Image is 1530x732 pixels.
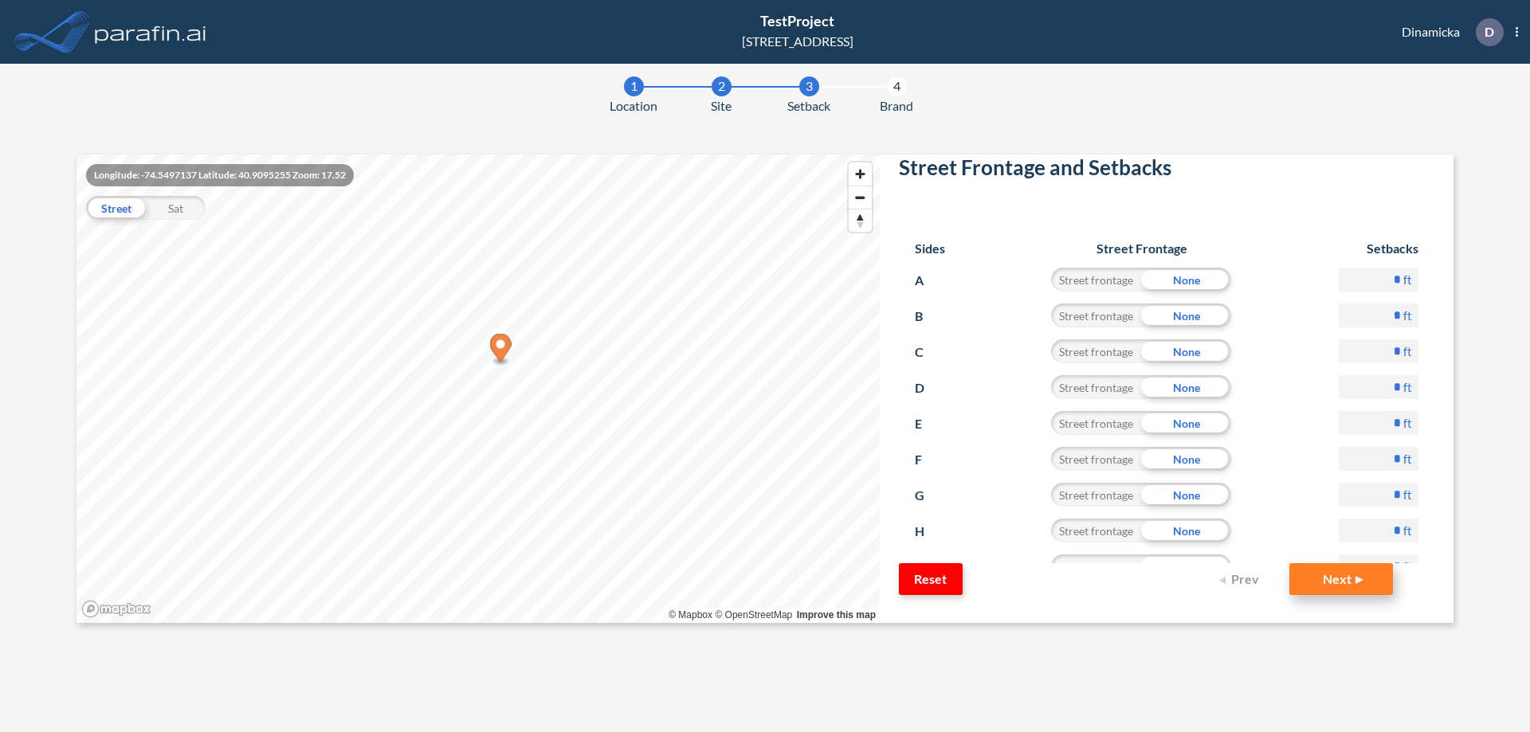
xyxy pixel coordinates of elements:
[1141,375,1231,399] div: None
[1141,268,1231,292] div: None
[86,164,354,186] div: Longitude: -74.5497137 Latitude: 40.9095255 Zoom: 17.52
[610,96,657,115] span: Location
[915,303,944,329] p: B
[1403,307,1412,323] label: ft
[1141,411,1231,435] div: None
[1485,25,1494,39] p: D
[1051,375,1141,399] div: Street frontage
[849,162,872,186] button: Zoom in
[1403,523,1412,538] label: ft
[880,96,913,115] span: Brand
[915,519,944,544] p: H
[1378,18,1518,46] div: Dinamicka
[92,16,210,48] img: logo
[624,76,644,96] div: 1
[1051,554,1141,578] div: Street frontage
[1051,483,1141,507] div: Street frontage
[1289,563,1393,595] button: Next
[1051,339,1141,363] div: Street frontage
[1141,303,1231,327] div: None
[86,196,146,220] div: Street
[915,411,944,436] p: E
[1051,303,1141,327] div: Street frontage
[915,268,944,293] p: A
[1403,343,1412,359] label: ft
[1141,339,1231,363] div: None
[1141,519,1231,542] div: None
[715,609,792,620] a: OpenStreetMap
[915,447,944,472] p: F
[899,155,1434,186] h2: Street Frontage and Setbacks
[760,12,834,29] span: TestProject
[81,600,151,618] a: Mapbox homepage
[490,334,512,366] div: Map marker
[711,96,732,115] span: Site
[1051,447,1141,471] div: Street frontage
[849,209,872,232] button: Reset bearing to north
[915,339,944,365] p: C
[1403,487,1412,503] label: ft
[849,186,872,209] button: Zoom out
[76,155,880,623] canvas: Map
[1051,519,1141,542] div: Street frontage
[1036,241,1247,256] h6: Street Frontage
[1051,411,1141,435] div: Street frontage
[712,76,732,96] div: 2
[1403,415,1412,431] label: ft
[915,483,944,508] p: G
[799,76,819,96] div: 3
[1210,563,1273,595] button: Prev
[1141,483,1231,507] div: None
[915,375,944,401] p: D
[797,609,876,620] a: Improve this map
[1403,451,1412,467] label: ft
[915,554,944,580] p: I
[899,563,963,595] button: Reset
[669,609,712,620] a: Mapbox
[1339,241,1418,256] h6: Setbacks
[1141,447,1231,471] div: None
[787,96,830,115] span: Setback
[146,196,206,220] div: Sat
[1403,272,1412,288] label: ft
[915,241,945,256] h6: Sides
[849,209,872,232] span: Reset bearing to north
[742,32,853,51] div: [STREET_ADDRESS]
[1141,554,1231,578] div: None
[887,76,907,96] div: 4
[1403,558,1412,574] label: ft
[1051,268,1141,292] div: Street frontage
[1403,379,1412,395] label: ft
